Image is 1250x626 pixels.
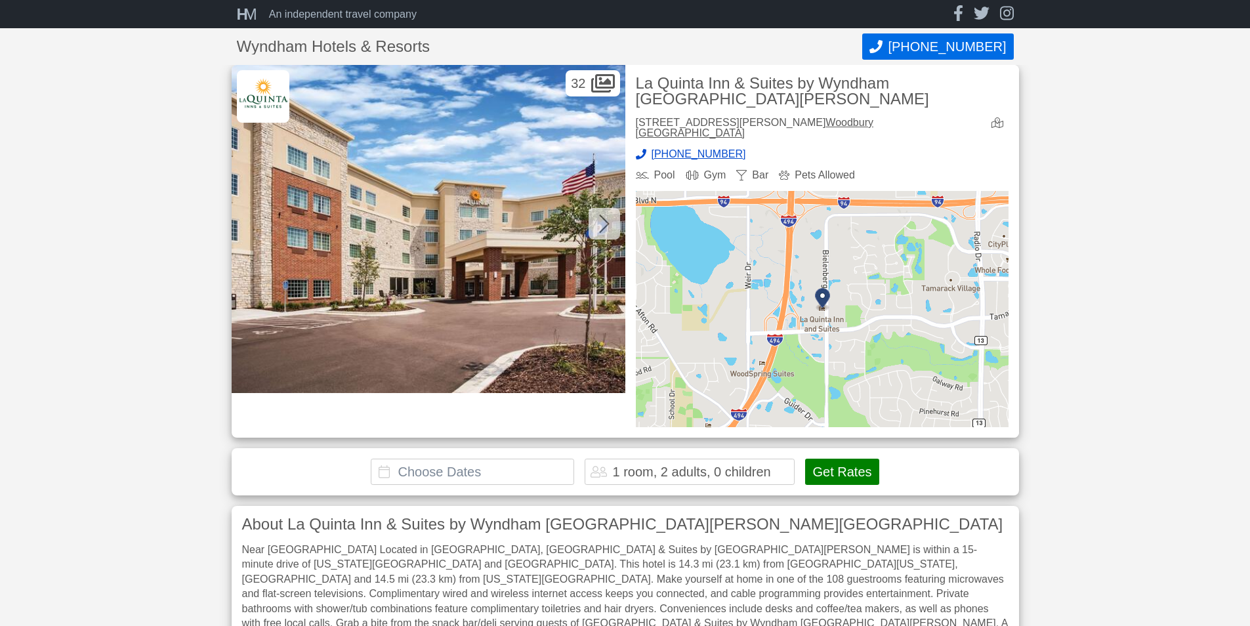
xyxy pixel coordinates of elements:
[1000,5,1014,23] a: instagram
[991,117,1009,138] a: view map
[805,459,879,485] button: Get Rates
[566,70,619,96] div: 32
[237,5,244,23] span: H
[237,7,264,22] a: HM
[612,465,770,478] div: 1 room, 2 adults, 0 children
[636,191,1009,427] img: map
[237,70,289,123] img: Wyndham Hotels & Resorts
[888,39,1006,54] span: [PHONE_NUMBER]
[862,33,1013,60] button: Call
[974,5,990,23] a: twitter
[686,170,726,180] div: Gym
[242,516,1009,532] h3: About La Quinta Inn & Suites by Wyndham [GEOGRAPHIC_DATA][PERSON_NAME][GEOGRAPHIC_DATA]
[269,9,417,20] div: An independent travel company
[237,39,863,54] h1: Wyndham Hotels & Resorts
[232,65,625,393] img: Featured
[636,170,675,180] div: Pool
[736,170,768,180] div: Bar
[953,5,963,23] a: facebook
[244,5,253,23] span: M
[636,75,1009,107] h2: La Quinta Inn & Suites by Wyndham [GEOGRAPHIC_DATA][PERSON_NAME]
[779,170,855,180] div: Pets Allowed
[636,117,981,138] div: [STREET_ADDRESS][PERSON_NAME]
[636,117,873,138] a: Woodbury [GEOGRAPHIC_DATA]
[652,149,746,159] span: [PHONE_NUMBER]
[371,459,574,485] input: Choose Dates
